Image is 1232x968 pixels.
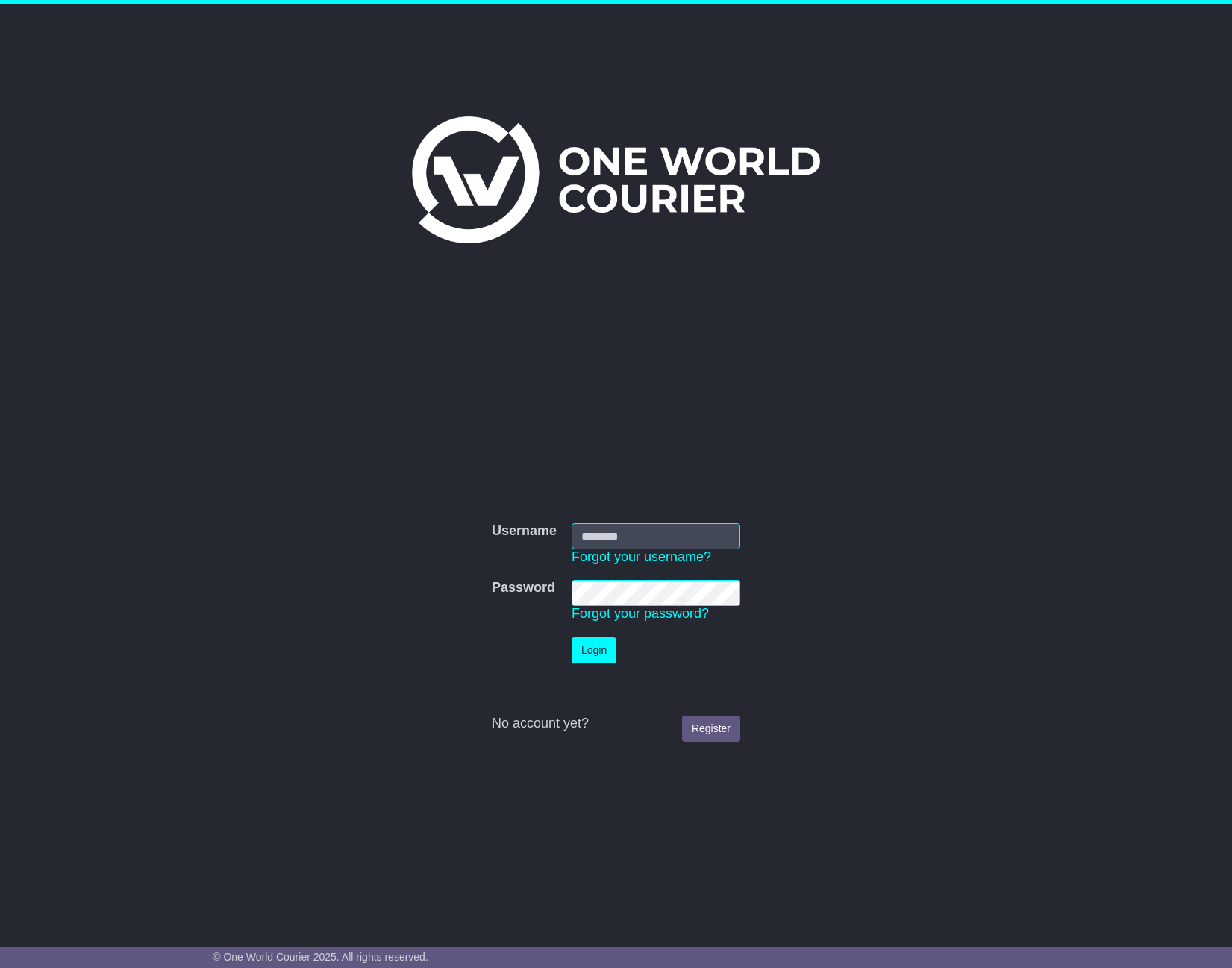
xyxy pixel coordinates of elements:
[572,637,616,663] button: Login
[492,580,555,596] label: Password
[572,606,709,621] a: Forgot your password?
[492,716,740,732] div: No account yet?
[572,549,711,564] a: Forgot your username?
[213,951,428,963] span: © One World Courier 2025. All rights reserved.
[682,716,740,742] a: Register
[492,523,557,540] label: Username
[412,116,819,243] img: One World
